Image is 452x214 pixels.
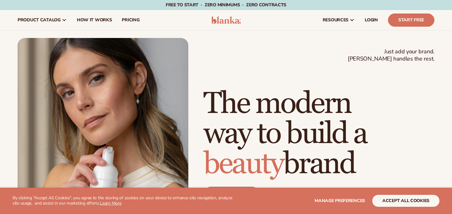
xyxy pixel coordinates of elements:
span: pricing [122,18,139,23]
span: Free to start · ZERO minimums · ZERO contracts [166,2,286,8]
a: Start free [203,187,260,202]
h1: The modern way to build a brand [203,89,434,179]
a: How It Works [72,10,117,30]
span: Manage preferences [315,198,365,204]
span: resources [323,18,348,23]
img: logo [211,16,241,24]
a: LOGIN [360,10,383,30]
span: Just add your brand. [PERSON_NAME] handles the rest. [348,48,434,63]
button: accept all cookies [372,195,439,207]
p: By clicking "Accept All Cookies", you agree to the storing of cookies on your device to enhance s... [13,195,236,206]
a: Start Free [388,13,434,27]
span: product catalog [18,18,61,23]
a: pricing [117,10,144,30]
span: beauty [203,146,283,182]
a: Learn More [100,200,121,206]
a: product catalog [13,10,72,30]
span: How It Works [77,18,112,23]
button: Manage preferences [315,195,365,207]
span: LOGIN [365,18,378,23]
a: resources [318,10,360,30]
